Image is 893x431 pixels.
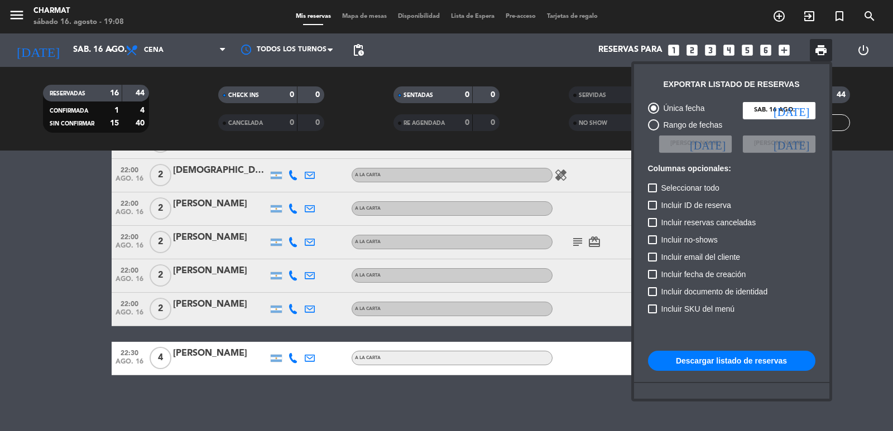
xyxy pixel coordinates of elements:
span: Incluir no-shows [661,233,718,246]
span: Incluir documento de identidad [661,285,768,298]
span: Incluir ID de reserva [661,198,731,212]
i: [DATE] [690,138,726,149]
div: Única fecha [659,102,705,115]
span: Seleccionar todo [661,181,719,195]
button: Descargar listado de reservas [648,351,815,371]
i: [DATE] [774,138,809,149]
span: Incluir email del cliente [661,250,741,264]
div: Exportar listado de reservas [664,78,800,91]
span: Incluir reservas canceladas [661,216,756,229]
span: Incluir SKU del menú [661,302,735,316]
i: [DATE] [774,105,809,116]
span: print [814,43,828,57]
span: [PERSON_NAME] [754,139,804,149]
h6: Columnas opcionales: [648,164,815,173]
span: pending_actions [352,43,365,57]
span: Incluir fecha de creación [661,268,746,281]
div: Rango de fechas [659,119,723,132]
span: [PERSON_NAME] [670,139,721,149]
